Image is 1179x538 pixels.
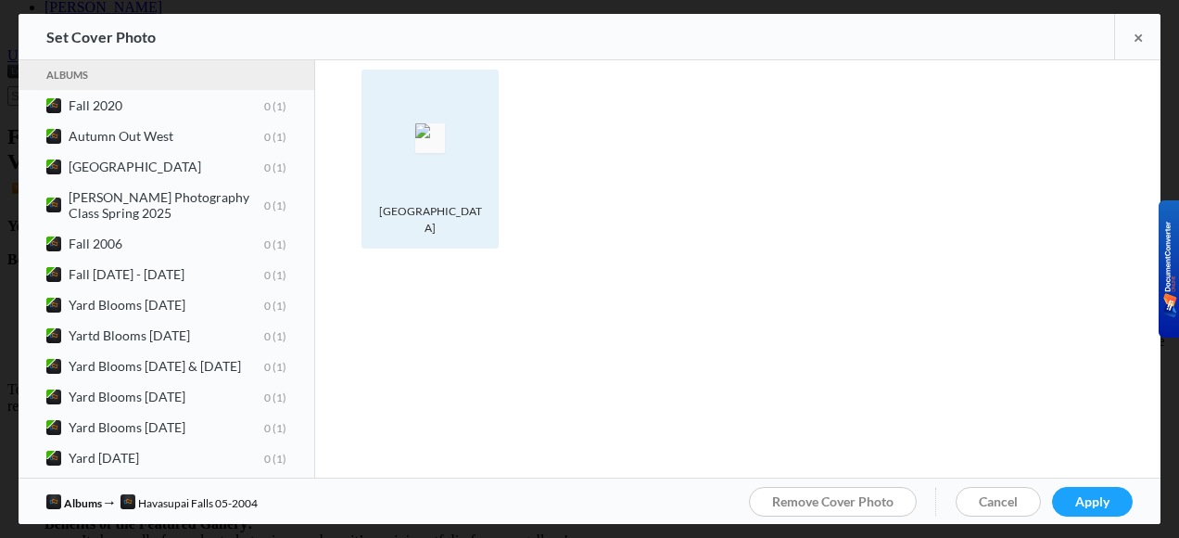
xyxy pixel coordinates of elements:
[46,496,102,510] a: undefinedAlbums
[371,203,489,237] div: [GEOGRAPHIC_DATA]
[19,289,314,320] a: Yard Blooms [DATE]01
[19,351,314,381] a: Yard Blooms [DATE] & [DATE]01
[271,160,286,173] span: 1
[772,493,894,509] span: Remove Cover Photo
[19,90,314,121] a: Fall 202001
[64,496,102,510] span: Albums
[271,98,286,112] span: 1
[1163,222,1177,317] img: BKR5lM0sgkDqAAAAAElFTkSuQmCC
[19,381,314,412] a: Yard Blooms [DATE]01
[69,189,286,221] b: [PERSON_NAME] Photography Class Spring 2025
[979,493,1018,509] span: Cancel
[271,390,286,403] span: 1
[271,328,286,342] span: 1
[264,129,271,143] span: 0
[271,267,286,281] span: 1
[46,494,61,509] img: undefined
[69,128,286,144] b: Autumn Out West
[69,389,286,404] b: Yard Blooms [DATE]
[415,123,445,153] img: Havasupai Falls
[264,420,271,434] span: 0
[69,419,286,435] b: Yard Blooms [DATE]
[46,66,286,84] a: Albums
[271,420,286,434] span: 1
[102,493,120,510] span: →
[749,487,917,517] a: Remove Cover Photo
[19,151,314,182] a: [GEOGRAPHIC_DATA]01
[69,450,286,466] b: Yard [DATE]
[69,327,286,343] b: Yartd Blooms [DATE]
[19,121,314,151] a: Autumn Out West01
[264,160,271,173] span: 0
[264,328,271,342] span: 0
[264,359,271,373] span: 0
[1114,14,1160,59] a: ×
[264,98,271,112] span: 0
[271,298,286,312] span: 1
[264,451,271,465] span: 0
[69,266,286,282] b: Fall [DATE] - [DATE]
[69,97,286,113] b: Fall 2020
[19,259,314,289] a: Fall [DATE] - [DATE]01
[1075,493,1109,509] span: Apply
[19,442,314,473] a: Yard [DATE]01
[1052,487,1133,517] a: Apply
[19,182,314,228] a: [PERSON_NAME] Photography Class Spring 202501
[69,358,286,374] b: Yard Blooms [DATE] & [DATE]
[956,487,1041,517] a: Cancel
[19,320,314,351] a: Yartd Blooms [DATE]01
[19,228,314,259] a: Fall 200601
[264,298,271,312] span: 0
[271,237,286,250] span: 1
[271,359,286,373] span: 1
[19,412,314,442] a: Yard Blooms [DATE]01
[264,390,271,403] span: 0
[69,159,286,174] b: [GEOGRAPHIC_DATA]
[264,199,271,212] span: 0
[264,267,271,281] span: 0
[271,199,286,212] span: 1
[69,236,286,251] b: Fall 2006
[69,297,286,313] b: Yard Blooms [DATE]
[46,14,156,60] div: Set Cover Photo
[264,237,271,250] span: 0
[271,451,286,465] span: 1
[271,129,286,143] span: 1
